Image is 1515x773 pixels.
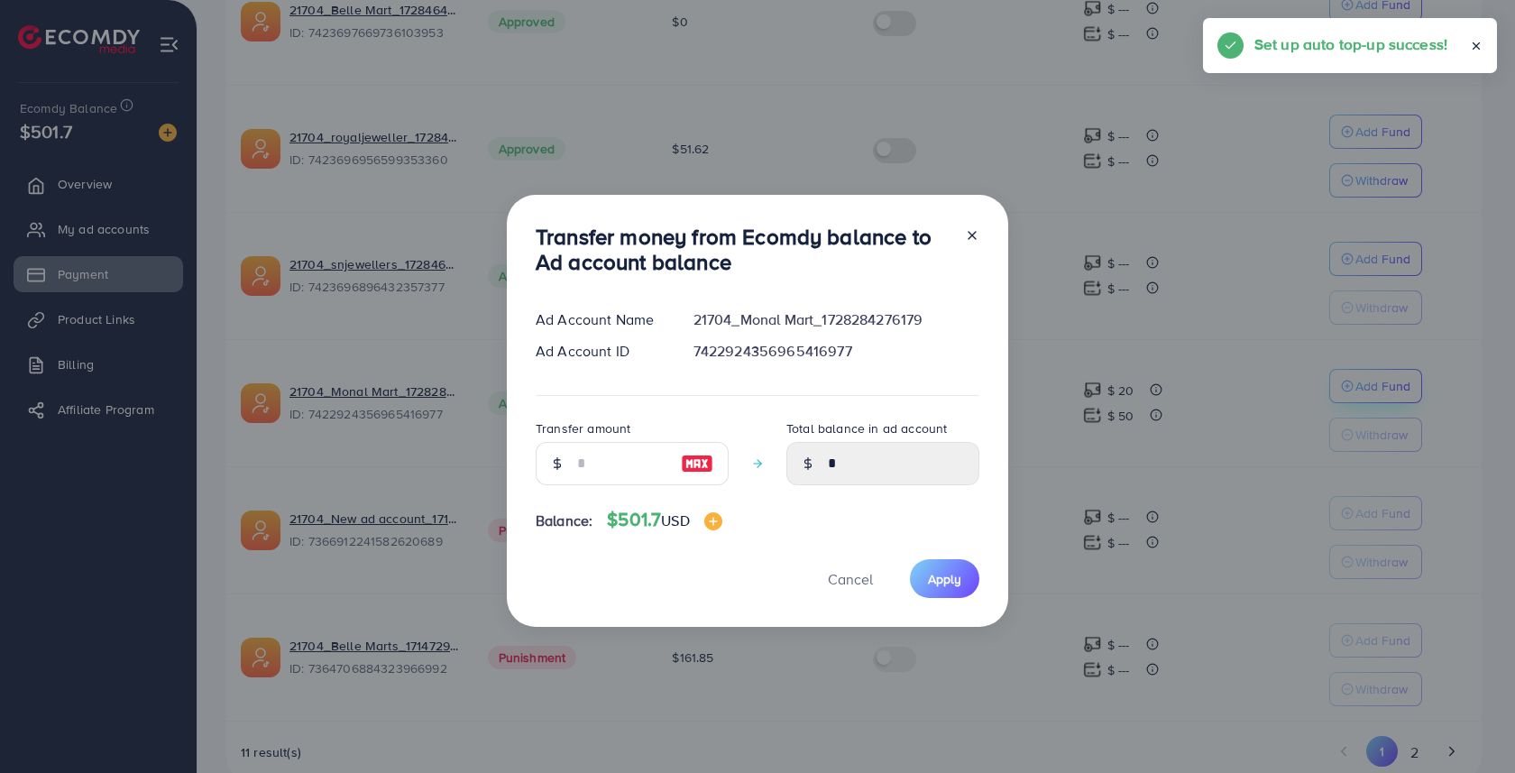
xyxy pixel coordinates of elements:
label: Transfer amount [536,419,630,437]
label: Total balance in ad account [786,419,947,437]
div: 21704_Monal Mart_1728284276179 [679,309,994,330]
img: image [704,512,722,530]
span: Cancel [828,569,873,589]
h4: $501.7 [607,509,721,531]
span: Balance: [536,511,592,531]
h3: Transfer money from Ecomdy balance to Ad account balance [536,224,950,276]
button: Cancel [805,559,895,598]
img: image [681,453,713,474]
h5: Set up auto top-up success! [1254,32,1447,56]
button: Apply [910,559,979,598]
div: Ad Account Name [521,309,679,330]
div: 7422924356965416977 [679,341,994,362]
span: USD [661,511,689,530]
iframe: Chat [1438,692,1501,759]
div: Ad Account ID [521,341,679,362]
span: Apply [928,570,961,588]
